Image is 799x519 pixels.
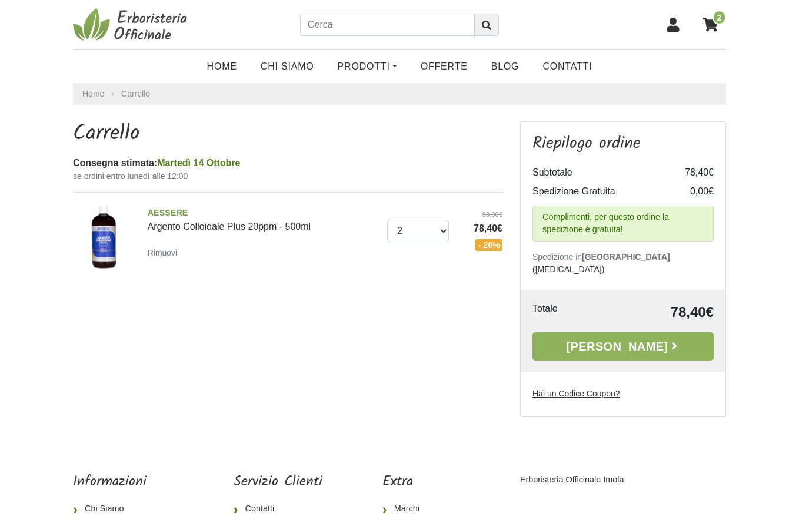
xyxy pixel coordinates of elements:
a: Blog [480,55,531,78]
img: Argento Colloidale Plus 20ppm - 500ml [69,202,139,272]
a: Erboristeria Officinale Imola [520,475,624,484]
a: Contatti [531,55,604,78]
img: Erboristeria Officinale [73,7,191,42]
a: Home [195,55,249,78]
a: Marchi [382,500,460,518]
td: 78,40€ [599,302,714,323]
nav: breadcrumb [73,83,726,105]
h5: Informazioni [73,474,173,491]
h1: Carrello [73,121,502,147]
del: 98,00€ [458,210,502,220]
a: Chi Siamo [249,55,326,78]
span: - 20% [475,239,502,251]
a: Contatti [234,500,322,518]
td: Spedizione Gratuita [532,182,667,201]
a: Rimuovi [148,245,182,260]
td: Subtotale [532,163,667,182]
a: OFFERTE [409,55,480,78]
span: 2 [713,10,726,25]
a: AESSEREArgento Colloidale Plus 20ppm - 500ml [148,207,378,232]
td: 0,00€ [667,182,714,201]
a: Chi Siamo [73,500,173,518]
a: [PERSON_NAME] [532,332,714,361]
a: Prodotti [326,55,409,78]
p: Spedizione in [532,251,714,276]
td: 78,40€ [667,163,714,182]
a: 2 [697,10,726,39]
label: Hai un Codice Coupon? [532,388,620,400]
a: Home [82,88,104,100]
u: Hai un Codice Coupon? [532,389,620,398]
span: Martedì 14 Ottobre [157,158,240,168]
h3: Riepilogo ordine [532,134,714,154]
a: ([MEDICAL_DATA]) [532,265,604,274]
h5: Extra [382,474,460,491]
a: Carrello [121,89,150,98]
td: Totale [532,302,599,323]
small: Rimuovi [148,248,178,257]
b: [GEOGRAPHIC_DATA] [582,252,670,262]
span: 78,40€ [458,222,502,236]
span: AESSERE [148,207,378,220]
div: Consegna stimata: [73,156,502,170]
h5: Servizio Clienti [234,474,322,491]
input: Cerca [300,14,475,36]
small: se ordini entro lunedì alle 12:00 [73,170,502,183]
div: Complimenti, per questo ordine la spedizione è gratuita! [532,206,714,242]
